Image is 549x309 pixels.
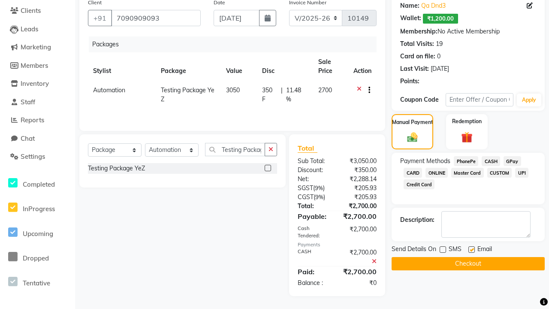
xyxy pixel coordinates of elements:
span: Completed [23,180,55,188]
span: SMS [449,245,462,255]
div: No Active Membership [400,27,536,36]
th: Action [348,52,377,81]
span: Payment Methods [400,157,450,166]
div: CASH [291,248,337,266]
span: SGST [298,184,313,192]
div: ( ) [291,184,337,193]
div: ₹205.93 [337,184,383,193]
div: Cash Tendered: [291,225,337,239]
span: CUSTOM [487,168,512,178]
span: 11.48 % [286,86,308,104]
div: Payable: [291,211,337,221]
span: CASH [482,156,500,166]
span: ₹1,200.00 [423,14,458,24]
div: Points: [400,77,419,86]
div: ₹2,288.14 [337,175,383,184]
span: Clients [21,6,41,15]
input: Search by Name/Mobile/Email/Code [111,10,201,26]
span: GPay [504,156,521,166]
div: Sub Total: [291,157,337,166]
div: 19 [436,39,443,48]
span: Send Details On [392,245,436,255]
span: Master Card [451,168,484,178]
div: ₹3,050.00 [337,157,383,166]
label: Redemption [452,118,482,125]
a: Staff [2,97,73,107]
a: Marketing [2,42,73,52]
div: [DATE] [431,64,449,73]
span: 9% [315,185,323,191]
div: Testing Package YeZ [88,164,145,173]
span: Testing Package YeZ [161,86,214,103]
span: InProgress [23,205,55,213]
div: 0 [437,52,440,61]
th: Sale Price [313,52,348,81]
span: Email [477,245,492,255]
input: Enter Offer / Coupon Code [446,93,513,106]
button: Apply [517,94,541,106]
span: CARD [404,168,422,178]
div: Paid: [291,267,337,277]
div: Wallet: [400,14,421,24]
a: Clients [2,6,73,16]
img: _gift.svg [458,130,476,144]
a: Chat [2,134,73,144]
div: ₹2,700.00 [337,248,383,266]
a: Leads [2,24,73,34]
span: Total [298,144,317,153]
span: Automation [93,86,125,94]
th: Disc [257,52,313,81]
div: Coupon Code [400,95,446,104]
div: Name: [400,1,419,10]
span: CGST [298,193,314,201]
div: ₹205.93 [337,193,383,202]
th: Package [156,52,221,81]
th: Value [221,52,257,81]
a: Inventory [2,79,73,89]
span: Reports [21,116,44,124]
a: Settings [2,152,73,162]
div: Net: [291,175,337,184]
span: | [281,86,283,104]
div: ₹2,700.00 [337,225,383,239]
input: Search [205,143,265,156]
div: Last Visit: [400,64,429,73]
div: Total: [291,202,337,211]
span: UPI [515,168,528,178]
img: _cash.svg [404,131,421,143]
span: Credit Card [404,179,434,189]
span: Staff [21,98,35,106]
span: 9% [315,194,323,200]
span: Members [21,61,48,70]
button: Checkout [392,257,545,270]
div: ₹350.00 [337,166,383,175]
div: ( ) [291,193,337,202]
span: Upcoming [23,230,53,238]
div: Card on file: [400,52,435,61]
span: Inventory [21,79,49,88]
span: Marketing [21,43,51,51]
div: Balance : [291,279,337,288]
div: ₹2,700.00 [337,211,383,221]
button: +91 [88,10,112,26]
span: 3050 [226,86,240,94]
div: Membership: [400,27,437,36]
a: Qa Dnd3 [421,1,446,10]
label: Manual Payment [392,118,433,126]
div: Total Visits: [400,39,434,48]
span: ONLINE [425,168,448,178]
a: Members [2,61,73,71]
span: Leads [21,25,38,33]
span: Dropped [23,254,49,262]
th: Stylist [88,52,156,81]
a: Reports [2,115,73,125]
span: Settings [21,152,45,161]
span: Tentative [23,279,50,287]
span: PhonePe [454,156,478,166]
span: 2700 [318,86,332,94]
span: Chat [21,134,35,142]
div: ₹0 [337,279,383,288]
span: 350 F [262,86,278,104]
div: ₹2,700.00 [337,267,383,277]
div: Discount: [291,166,337,175]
